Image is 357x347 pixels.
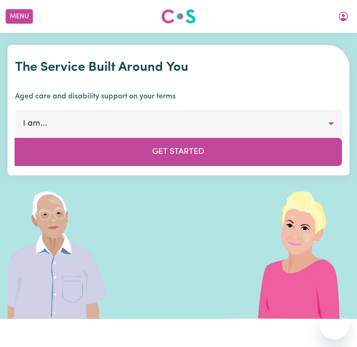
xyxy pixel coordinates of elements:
button: I am... [15,110,342,138]
button: Menu [6,9,33,24]
iframe: Button to launch messaging window [319,309,349,339]
a: Careseekers logo [161,6,196,27]
p: Aged care and disability support on your terms [15,91,342,102]
button: Get Started [15,138,342,166]
button: My Account [334,8,353,24]
h1: The Service Built Around You [15,60,342,76]
img: Careseekers logo [161,8,196,25]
